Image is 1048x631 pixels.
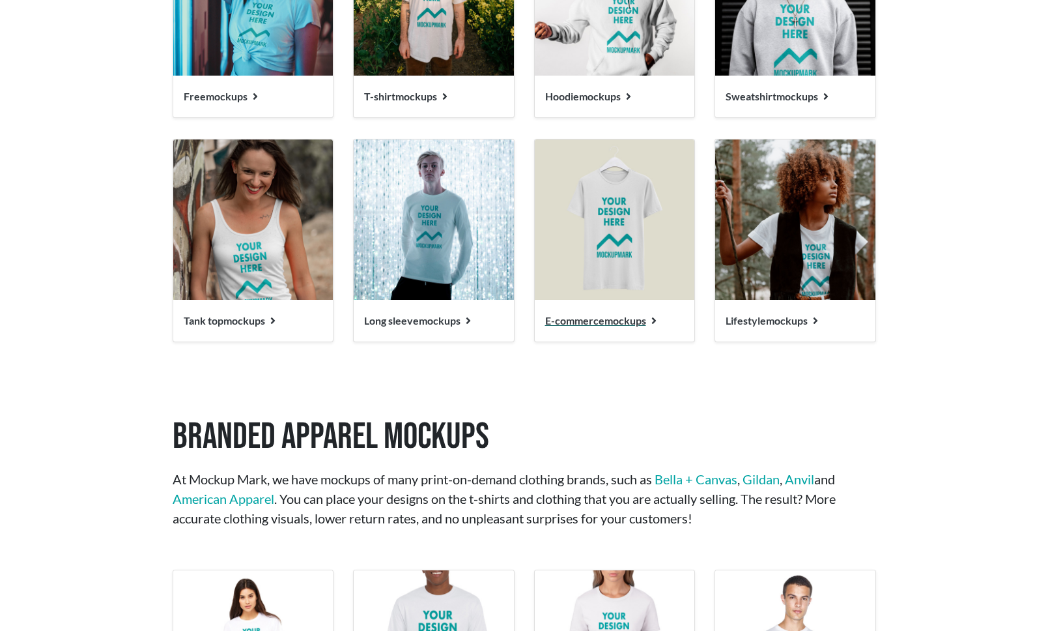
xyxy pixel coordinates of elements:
p: At Mockup Mark, we have mockups of many print-on-demand clothing brands, such as , , and . You ca... [173,469,876,528]
h1: Branded Apparel Mockups [173,384,876,459]
a: Lifestylemockups [715,139,876,342]
span: T-shirt mockups [364,90,437,102]
a: American Apparel [173,491,274,506]
img: Lifestyle mockups [715,139,875,300]
span: Tank top mockups [184,314,265,327]
a: E-commercemockups [534,139,696,342]
span: Hoodie mockups [545,90,621,102]
a: Tank topmockups [173,139,334,342]
img: Tank top mockups [173,139,333,300]
img: Long sleeve mockups [354,139,514,300]
a: Anvil [785,471,814,487]
span: Lifestyle mockups [726,314,808,327]
a: Long sleevemockups [353,139,515,342]
span: Long sleeve mockups [364,314,460,327]
span: E-commerce mockups [545,314,646,327]
span: Sweatshirt mockups [726,90,818,102]
span: Free mockups [184,90,248,102]
a: Gildan [743,471,780,487]
a: Bella + Canvas [655,471,737,487]
img: E-commerce mockups [535,139,695,300]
